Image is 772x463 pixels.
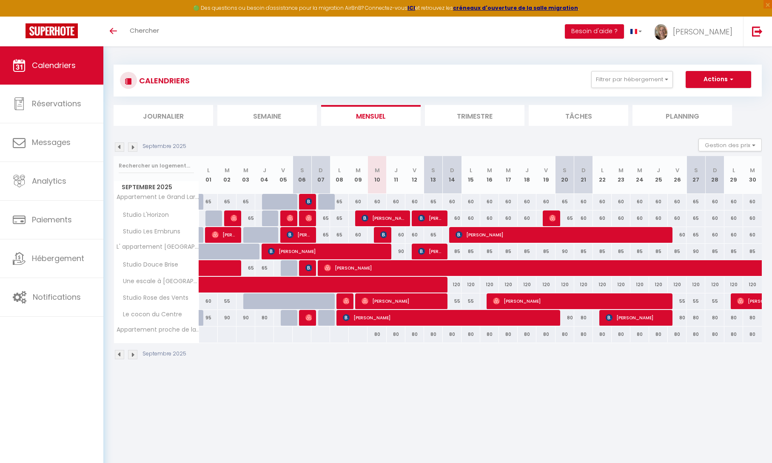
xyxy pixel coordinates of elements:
th: 26 [668,156,687,194]
th: 25 [649,156,668,194]
div: 65 [687,194,705,210]
div: 60 [705,227,724,243]
div: 120 [649,277,668,293]
li: Journalier [114,105,213,126]
input: Rechercher un logement... [119,158,194,173]
abbr: M [356,166,361,174]
th: 11 [387,156,405,194]
div: 80 [743,327,762,342]
div: 80 [668,327,687,342]
button: Besoin d'aide ? [565,24,624,39]
a: Chercher [123,17,165,46]
th: 22 [593,156,612,194]
div: 85 [499,244,518,259]
div: 80 [518,327,536,342]
th: 24 [630,156,649,194]
th: 17 [499,156,518,194]
div: 65 [218,194,236,210]
span: Paiements [32,214,72,225]
div: 80 [574,327,593,342]
abbr: V [281,166,285,174]
span: [PERSON_NAME] [287,227,312,243]
div: 120 [499,277,518,293]
div: 85 [461,244,480,259]
div: 60 [461,194,480,210]
th: 28 [705,156,724,194]
div: 65 [687,227,705,243]
abbr: M [750,166,755,174]
div: 80 [724,310,743,326]
th: 30 [743,156,762,194]
div: 120 [705,277,724,293]
span: Analytics [32,176,66,186]
th: 03 [236,156,255,194]
abbr: J [657,166,660,174]
div: 60 [480,194,499,210]
th: 23 [612,156,630,194]
span: [PERSON_NAME] [493,293,672,309]
div: 120 [687,277,705,293]
div: 55 [687,293,705,309]
div: 60 [668,194,687,210]
abbr: J [394,166,398,174]
abbr: L [732,166,735,174]
abbr: M [637,166,642,174]
div: 60 [518,210,536,226]
div: 80 [555,310,574,326]
div: 65 [424,227,443,243]
div: 85 [443,244,461,259]
abbr: M [506,166,511,174]
abbr: D [319,166,323,174]
div: 80 [574,310,593,326]
div: 65 [255,260,274,276]
div: 65 [311,227,330,243]
div: 80 [705,327,724,342]
div: 55 [705,293,724,309]
abbr: M [487,166,492,174]
div: 80 [724,327,743,342]
abbr: M [225,166,230,174]
div: 85 [612,244,630,259]
abbr: D [450,166,454,174]
a: ICI [407,4,415,11]
li: Trimestre [425,105,524,126]
span: [PERSON_NAME] [305,210,312,226]
div: 85 [574,244,593,259]
div: 65 [330,227,349,243]
div: 55 [218,293,236,309]
strong: créneaux d'ouverture de la salle migration [453,4,578,11]
span: [PERSON_NAME] [418,210,444,226]
div: 80 [499,327,518,342]
th: 18 [518,156,536,194]
div: 60 [668,227,687,243]
span: [PERSON_NAME] [606,310,669,326]
div: 120 [668,277,687,293]
div: 60 [649,210,668,226]
abbr: V [544,166,548,174]
div: 95 [199,310,218,326]
div: 90 [555,244,574,259]
th: 15 [461,156,480,194]
div: 85 [630,244,649,259]
span: [PERSON_NAME] [362,293,444,309]
p: Septembre 2025 [142,142,186,151]
div: 60 [405,227,424,243]
div: 65 [236,194,255,210]
abbr: L [470,166,472,174]
div: 60 [743,210,762,226]
abbr: S [563,166,567,174]
div: 80 [367,327,386,342]
div: 85 [724,244,743,259]
abbr: V [675,166,679,174]
th: 08 [330,156,349,194]
button: Actions [686,71,751,88]
div: 80 [424,327,443,342]
div: 120 [518,277,536,293]
th: 01 [199,156,218,194]
span: Messages [32,137,71,148]
div: 90 [236,310,255,326]
div: 60 [630,194,649,210]
div: 120 [461,277,480,293]
div: 60 [724,227,743,243]
div: 80 [480,327,499,342]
